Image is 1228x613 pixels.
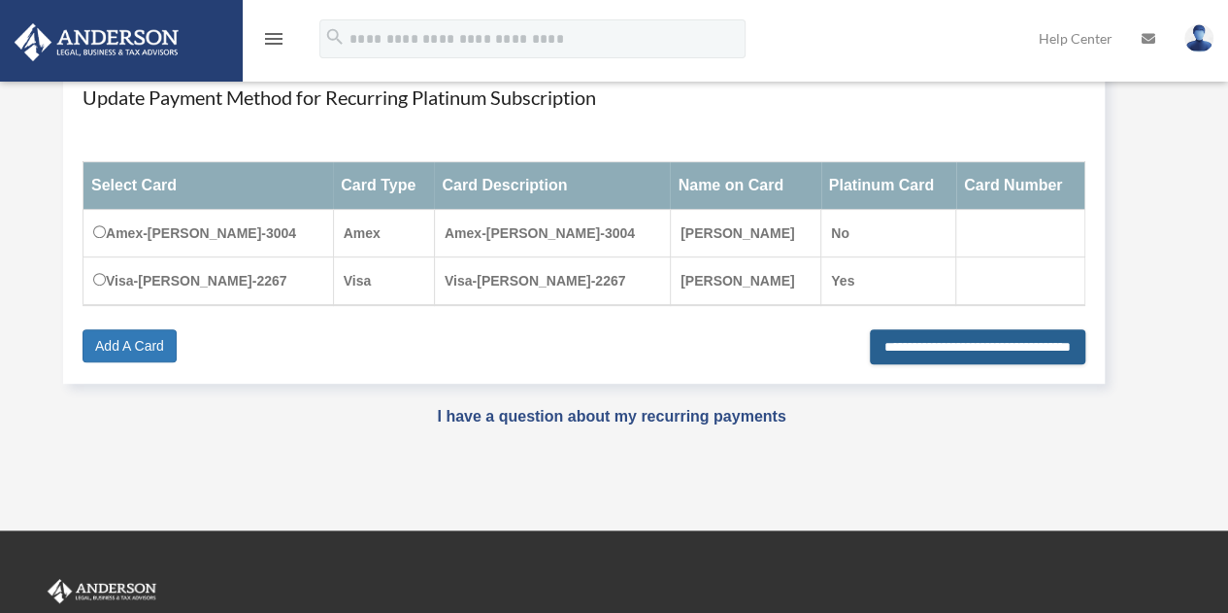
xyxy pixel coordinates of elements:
[262,34,285,51] a: menu
[44,579,160,604] img: Anderson Advisors Platinum Portal
[437,408,785,425] a: I have a question about my recurring payments
[434,210,670,257] td: Amex-[PERSON_NAME]-3004
[83,162,334,210] th: Select Card
[434,162,670,210] th: Card Description
[83,257,334,306] td: Visa-[PERSON_NAME]-2267
[1184,24,1213,52] img: User Pic
[333,257,434,306] td: Visa
[821,257,956,306] td: Yes
[333,210,434,257] td: Amex
[9,23,184,61] img: Anderson Advisors Platinum Portal
[821,210,956,257] td: No
[333,162,434,210] th: Card Type
[956,162,1084,210] th: Card Number
[821,162,956,210] th: Platinum Card
[262,27,285,51] i: menu
[670,162,820,210] th: Name on Card
[434,257,670,306] td: Visa-[PERSON_NAME]-2267
[670,210,820,257] td: [PERSON_NAME]
[670,257,820,306] td: [PERSON_NAME]
[83,210,334,257] td: Amex-[PERSON_NAME]-3004
[324,26,346,48] i: search
[83,84,1085,111] h4: Update Payment Method for Recurring Platinum Subscription
[83,329,177,362] a: Add A Card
